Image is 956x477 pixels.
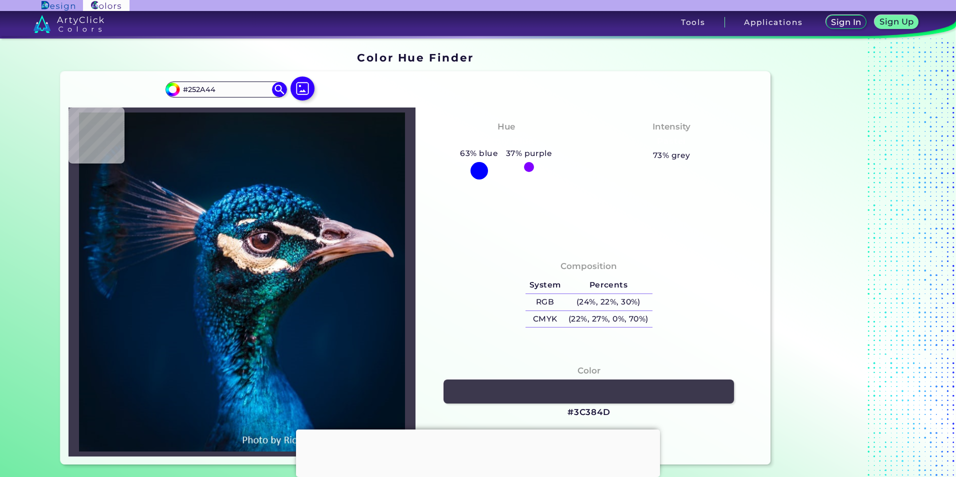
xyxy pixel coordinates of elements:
[73,112,410,451] img: img_pavlin.jpg
[502,147,556,160] h5: 37% purple
[296,429,660,474] iframe: Advertisement
[564,294,652,310] h5: (24%, 22%, 30%)
[567,406,610,418] h3: #3C384D
[564,277,652,293] h5: Percents
[560,259,617,273] h4: Composition
[827,15,866,29] a: Sign In
[577,363,600,378] h4: Color
[41,1,75,10] img: ArtyClick Design logo
[290,76,314,100] img: icon picture
[774,48,899,468] iframe: Advertisement
[875,15,917,29] a: Sign Up
[357,50,473,65] h1: Color Hue Finder
[880,18,913,26] h5: Sign Up
[272,82,287,97] img: icon search
[33,15,104,33] img: logo_artyclick_colors_white.svg
[525,294,564,310] h5: RGB
[474,135,538,147] h3: Purply Blue
[497,119,515,134] h4: Hue
[653,149,690,162] h5: 73% grey
[525,311,564,327] h5: CMYK
[744,18,802,26] h3: Applications
[681,18,705,26] h3: Tools
[456,147,502,160] h5: 63% blue
[525,277,564,293] h5: System
[653,135,690,147] h3: Pastel
[652,119,690,134] h4: Intensity
[564,311,652,327] h5: (22%, 27%, 0%, 70%)
[179,82,272,96] input: type color..
[832,18,861,26] h5: Sign In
